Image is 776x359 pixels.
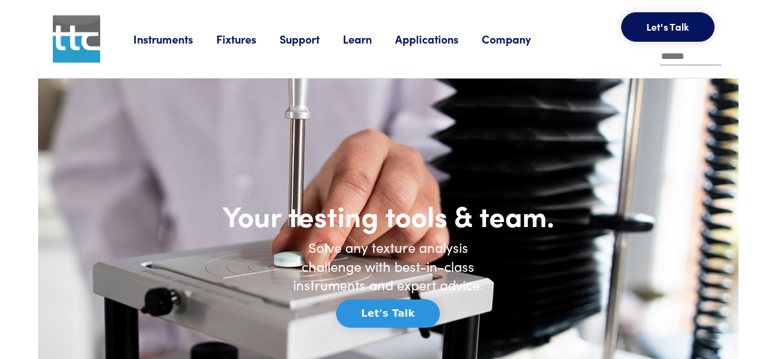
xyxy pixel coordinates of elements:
[343,31,395,47] a: Learn
[179,198,597,233] h1: Your testing tools & team.
[216,31,280,47] a: Fixtures
[133,31,216,47] a: Instruments
[284,238,493,295] h6: Solve any texture analysis challenge with best-in-class instruments and expert advice.
[482,31,554,47] a: Company
[395,31,482,47] a: Applications
[53,15,100,63] img: ttc_logo_1x1_v1.0.png
[621,12,715,42] button: Let's Talk
[336,299,440,328] button: Let's Talk
[280,31,343,47] a: Support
